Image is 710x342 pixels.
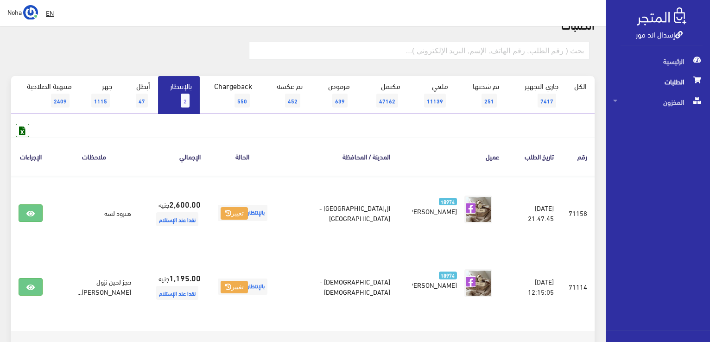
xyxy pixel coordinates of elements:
a: تم شحنها251 [456,76,507,114]
span: 47162 [376,94,398,108]
span: 550 [235,94,250,108]
th: رقم [561,137,595,176]
th: الإجراءات [11,137,50,176]
a: الطلبات [606,71,710,92]
span: بالإنتظار [218,279,267,295]
a: مرفوض639 [311,76,358,114]
a: أبطل47 [120,76,158,114]
a: الكل [566,76,595,95]
span: 2409 [51,94,70,108]
u: EN [46,7,54,19]
span: [PERSON_NAME] [407,278,457,291]
td: 71114 [561,250,595,323]
iframe: Drift Widget Chat Controller [11,279,46,314]
a: مكتمل47162 [358,76,408,114]
span: 7417 [538,94,556,108]
td: جنيه [139,176,208,250]
a: إسدال اند مور [636,27,683,41]
td: حجز لحين نزول [PERSON_NAME]... [50,250,139,323]
input: بحث ( رقم الطلب, رقم الهاتف, الإسم, البريد اﻹلكتروني )... [249,42,590,59]
span: 452 [285,94,300,108]
a: EN [42,5,57,21]
th: اﻹجمالي [139,137,208,176]
span: المخزون [613,92,703,112]
span: [PERSON_NAME] [407,204,457,217]
span: 18974 [439,272,457,279]
td: هتزود لسه [50,176,139,250]
a: 18974 [PERSON_NAME] [412,269,457,290]
a: 18974 [PERSON_NAME] [412,196,457,216]
span: 18974 [439,198,457,206]
a: ... Noha [7,5,38,19]
th: الحالة [208,137,277,176]
span: 639 [332,94,348,108]
span: 1115 [91,94,110,108]
span: Noha [7,6,22,18]
th: ملاحظات [50,137,139,176]
img: ... [23,5,38,20]
button: تغيير [221,207,248,220]
strong: 2,600.00 [169,198,201,210]
span: 11139 [424,94,446,108]
span: 251 [482,94,497,108]
a: منتهية الصلاحية2409 [11,76,80,114]
td: جنيه [139,250,208,323]
button: تغيير [221,281,248,294]
td: [DATE] 12:15:05 [507,250,561,323]
th: تاريخ الطلب [507,137,561,176]
img: picture [464,269,492,297]
span: الطلبات [613,71,703,92]
img: . [637,7,686,25]
th: المدينة / المحافظة [277,137,398,176]
a: الرئيسية [606,51,710,71]
a: جهز1115 [80,76,120,114]
span: بالإنتظار [218,205,267,221]
a: بالإنتظار2 [158,76,200,114]
span: نقدا عند الإستلام [156,286,198,300]
td: [DEMOGRAPHIC_DATA] - [DEMOGRAPHIC_DATA] [277,250,398,323]
td: [DATE] 21:47:45 [507,176,561,250]
span: 2 [181,94,190,108]
strong: 1,195.00 [169,272,201,284]
img: picture [464,196,492,223]
td: ال[GEOGRAPHIC_DATA] - [GEOGRAPHIC_DATA] [277,176,398,250]
a: ملغي11139 [408,76,456,114]
span: الرئيسية [613,51,703,71]
th: عميل [398,137,507,176]
span: 47 [136,94,148,108]
a: جاري التجهيز7417 [507,76,567,114]
td: 71158 [561,176,595,250]
a: تم عكسه452 [260,76,311,114]
span: نقدا عند الإستلام [156,212,198,226]
a: Chargeback550 [200,76,260,114]
a: المخزون [606,92,710,112]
